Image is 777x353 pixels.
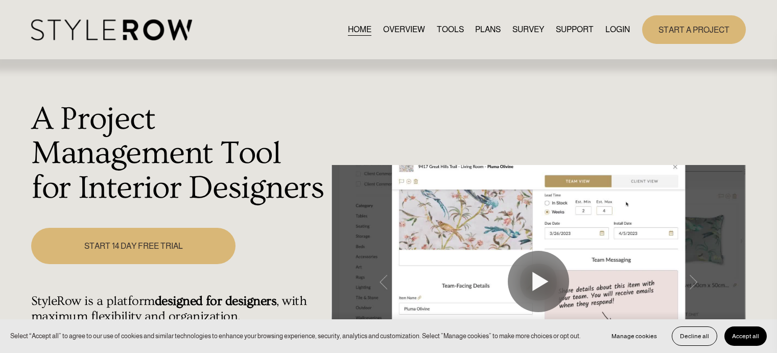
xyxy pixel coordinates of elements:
[672,326,717,346] button: Decline all
[31,294,326,324] h4: StyleRow is a platform , with maximum flexibility and organization.
[732,333,759,340] span: Accept all
[605,22,630,36] a: LOGIN
[383,22,425,36] a: OVERVIEW
[680,333,709,340] span: Decline all
[724,326,767,346] button: Accept all
[31,19,192,40] img: StyleRow
[556,23,594,36] span: SUPPORT
[348,22,371,36] a: HOME
[475,22,501,36] a: PLANS
[31,102,326,206] h1: A Project Management Tool for Interior Designers
[611,333,657,340] span: Manage cookies
[508,251,569,312] button: Play
[604,326,665,346] button: Manage cookies
[437,22,464,36] a: TOOLS
[556,22,594,36] a: folder dropdown
[31,228,236,264] a: START 14 DAY FREE TRIAL
[642,15,746,43] a: START A PROJECT
[10,331,581,341] p: Select “Accept all” to agree to our use of cookies and similar technologies to enhance your brows...
[155,294,277,309] strong: designed for designers
[512,22,544,36] a: SURVEY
